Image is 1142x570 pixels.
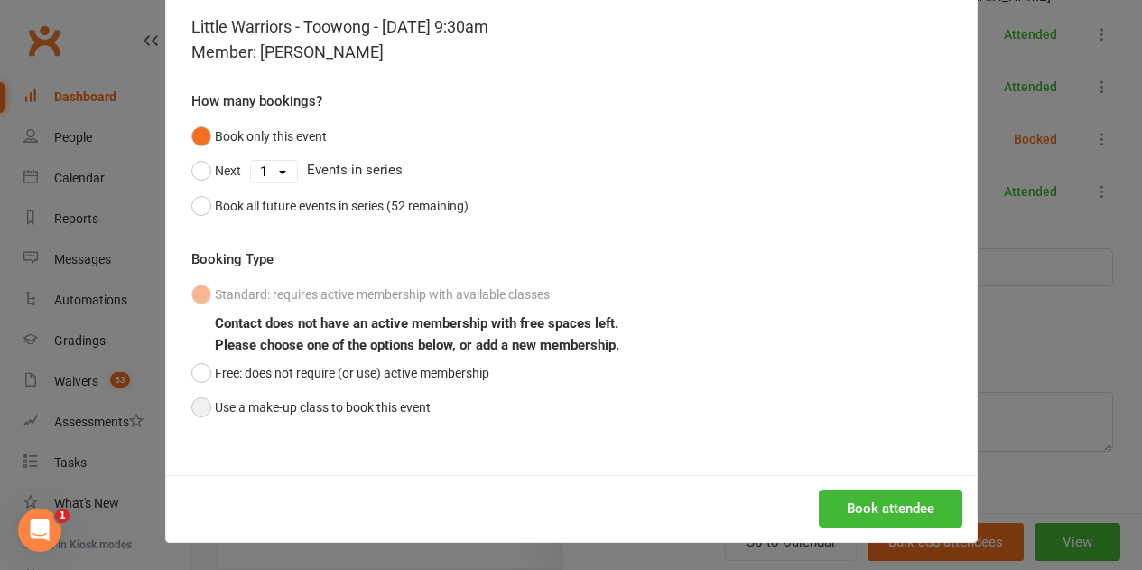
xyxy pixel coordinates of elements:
b: Contact does not have an active membership with free spaces left. [215,315,618,332]
label: How many bookings? [191,90,322,112]
label: Booking Type [191,248,274,270]
div: Little Warriors - Toowong - [DATE] 9:30am Member: [PERSON_NAME] [191,14,952,65]
div: Events in series [191,154,952,188]
button: Book attendee [819,490,962,528]
button: Next [191,154,241,188]
b: Please choose one of the options below, or add a new membership. [215,337,619,353]
button: Use a make-up class to book this event [191,390,431,425]
span: 1 [55,509,70,523]
iframe: Intercom live chat [18,509,61,552]
button: Book only this event [191,119,327,154]
div: Book all future events in series (52 remaining) [215,196,469,216]
button: Free: does not require (or use) active membership [191,356,489,390]
button: Book all future events in series (52 remaining) [191,189,469,223]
